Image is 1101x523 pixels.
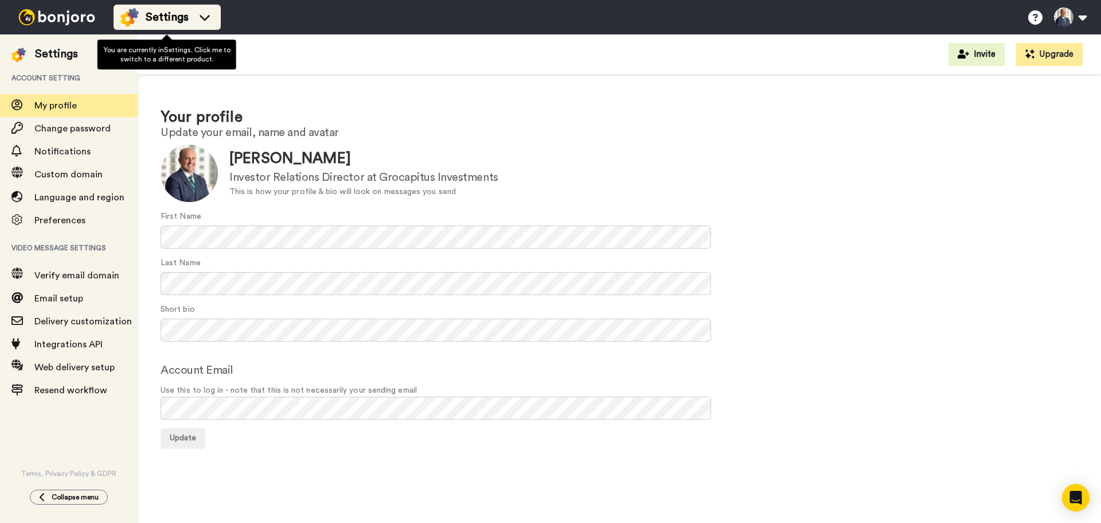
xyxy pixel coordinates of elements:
[30,490,108,505] button: Collapse menu
[34,340,103,349] span: Integrations API
[34,193,124,202] span: Language and region
[103,47,230,63] span: You are currently in Settings . Click me to switch to a different product.
[34,216,85,225] span: Preferences
[34,294,83,303] span: Email setup
[35,46,78,62] div: Settings
[34,317,132,326] span: Delivery customization
[1016,43,1083,66] button: Upgrade
[161,211,201,223] label: First Name
[34,271,119,280] span: Verify email domain
[146,9,189,25] span: Settings
[161,109,1078,126] h1: Your profile
[948,43,1005,66] button: Invite
[161,428,205,449] button: Update
[34,124,111,133] span: Change password
[161,126,1078,139] h2: Update your email, name and avatar
[161,257,201,269] label: Last Name
[161,362,233,379] label: Account Email
[34,363,115,372] span: Web delivery setup
[120,8,139,26] img: settings-colored.svg
[34,170,103,179] span: Custom domain
[14,9,100,25] img: bj-logo-header-white.svg
[161,385,1078,397] span: Use this to log in - note that this is not necessarily your sending email
[161,304,195,316] label: Short bio
[34,101,77,110] span: My profile
[1062,484,1090,512] div: Open Intercom Messenger
[34,147,91,156] span: Notifications
[11,48,26,62] img: settings-colored.svg
[34,386,107,395] span: Resend workflow
[229,169,498,186] div: Investor Relations Director at Grocapitus Investments
[170,434,196,442] span: Update
[229,186,498,198] div: This is how your profile & bio will look on messages you send
[229,148,498,169] div: [PERSON_NAME]
[52,493,99,502] span: Collapse menu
